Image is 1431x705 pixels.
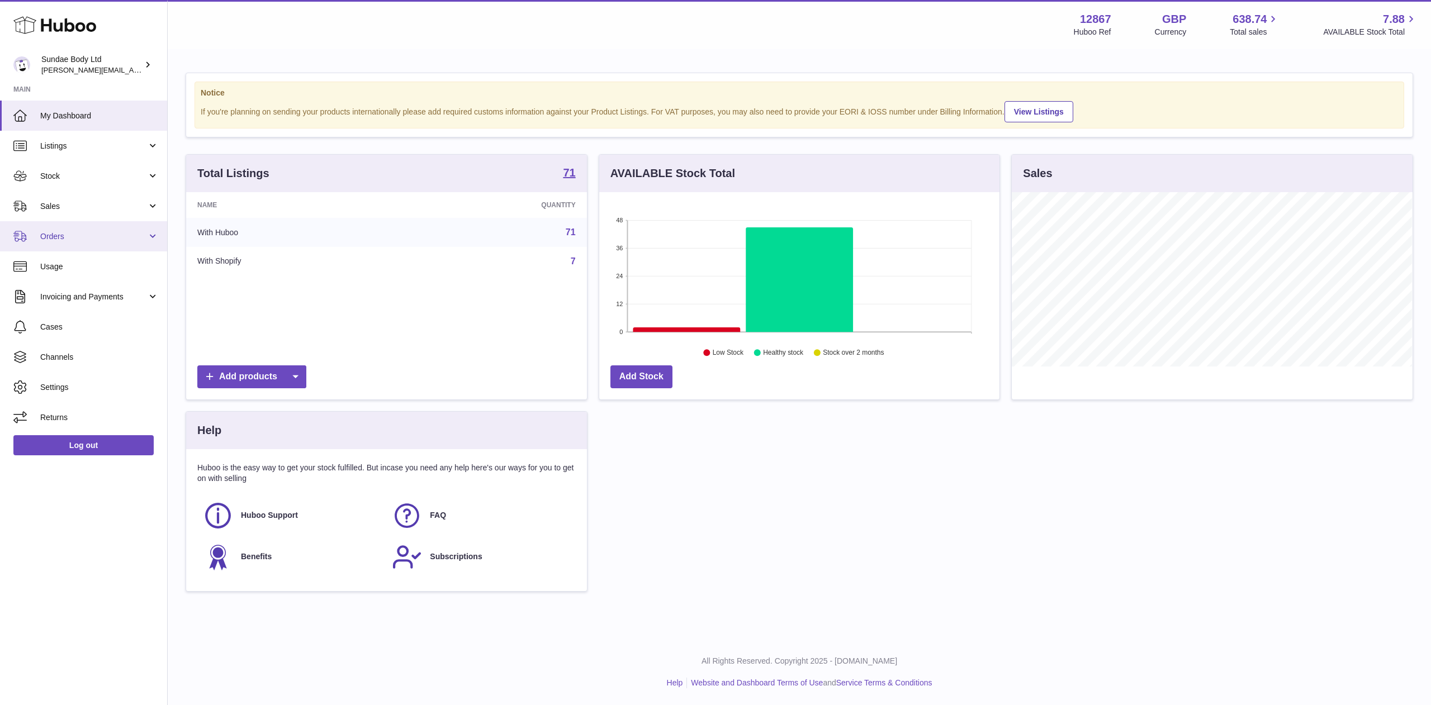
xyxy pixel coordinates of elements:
text: 24 [616,273,623,279]
th: Quantity [402,192,586,218]
a: Log out [13,435,154,455]
img: dianne@sundaebody.com [13,56,30,73]
span: My Dashboard [40,111,159,121]
h3: Help [197,423,221,438]
span: Huboo Support [241,510,298,521]
span: Invoicing and Payments [40,292,147,302]
h3: Sales [1023,166,1052,181]
text: 0 [619,328,623,335]
strong: 12867 [1080,12,1111,27]
span: [PERSON_NAME][EMAIL_ADDRESS][DOMAIN_NAME] [41,65,224,74]
li: and [687,678,932,688]
td: With Shopify [186,247,402,276]
p: Huboo is the easy way to get your stock fulfilled. But incase you need any help here's our ways f... [197,463,576,484]
strong: GBP [1162,12,1186,27]
a: Service Terms & Conditions [836,678,932,687]
a: FAQ [392,501,570,531]
a: Huboo Support [203,501,381,531]
a: View Listings [1004,101,1073,122]
text: 48 [616,217,623,223]
span: Returns [40,412,159,423]
strong: Notice [201,88,1398,98]
span: 7.88 [1383,12,1405,27]
a: 638.74 Total sales [1230,12,1280,37]
span: Settings [40,382,159,393]
a: 7.88 AVAILABLE Stock Total [1323,12,1418,37]
text: 36 [616,245,623,251]
span: Channels [40,352,159,363]
span: Cases [40,322,159,332]
span: Sales [40,201,147,212]
span: Usage [40,261,159,272]
a: Benefits [203,542,381,572]
a: Subscriptions [392,542,570,572]
a: Add products [197,365,306,388]
span: 638.74 [1233,12,1267,27]
span: Benefits [241,551,272,562]
a: Help [667,678,683,687]
div: Currency [1155,27,1187,37]
span: Stock [40,171,147,182]
text: Low Stock [713,349,744,357]
text: Stock over 2 months [823,349,884,357]
a: Website and Dashboard Terms of Use [691,678,823,687]
a: 7 [571,256,576,266]
p: All Rights Reserved. Copyright 2025 - [DOMAIN_NAME] [177,656,1422,666]
div: Sundae Body Ltd [41,54,142,75]
a: Add Stock [610,365,672,388]
td: With Huboo [186,218,402,247]
h3: Total Listings [197,166,269,181]
div: If you're planning on sending your products internationally please add required customs informati... [201,99,1398,122]
text: Healthy stock [763,349,804,357]
div: Huboo Ref [1074,27,1111,37]
span: AVAILABLE Stock Total [1323,27,1418,37]
span: Total sales [1230,27,1280,37]
span: FAQ [430,510,446,521]
a: 71 [563,167,575,180]
span: Subscriptions [430,551,482,562]
h3: AVAILABLE Stock Total [610,166,735,181]
span: Orders [40,231,147,242]
span: Listings [40,141,147,151]
a: 71 [566,227,576,237]
text: 12 [616,301,623,307]
th: Name [186,192,402,218]
strong: 71 [563,167,575,178]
